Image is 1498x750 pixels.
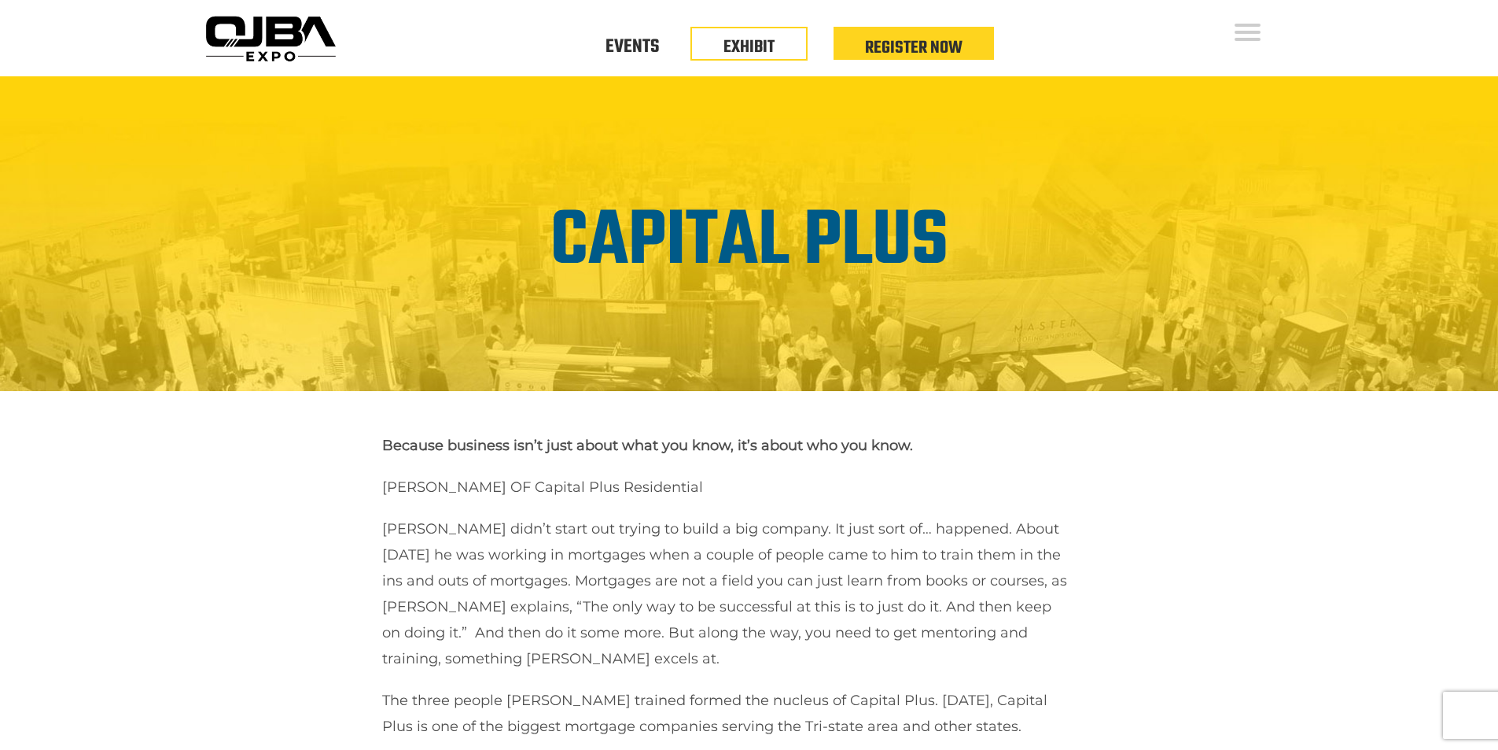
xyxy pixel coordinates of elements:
a: Register Now [865,35,962,61]
a: EXHIBIT [723,34,775,61]
strong: Because business isn’t just about what you know, it’s about who you know. [382,437,913,454]
p: [PERSON_NAME] didn’t start out trying to build a big company. It just sort of… happened. About [D... [382,516,1070,672]
a: Capital Plus [550,183,948,302]
p: The three people [PERSON_NAME] trained formed the nucleus of Capital Plus. [DATE], Capital Plus i... [382,688,1070,740]
p: [PERSON_NAME] OF Capital Plus Residential [382,475,1070,501]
